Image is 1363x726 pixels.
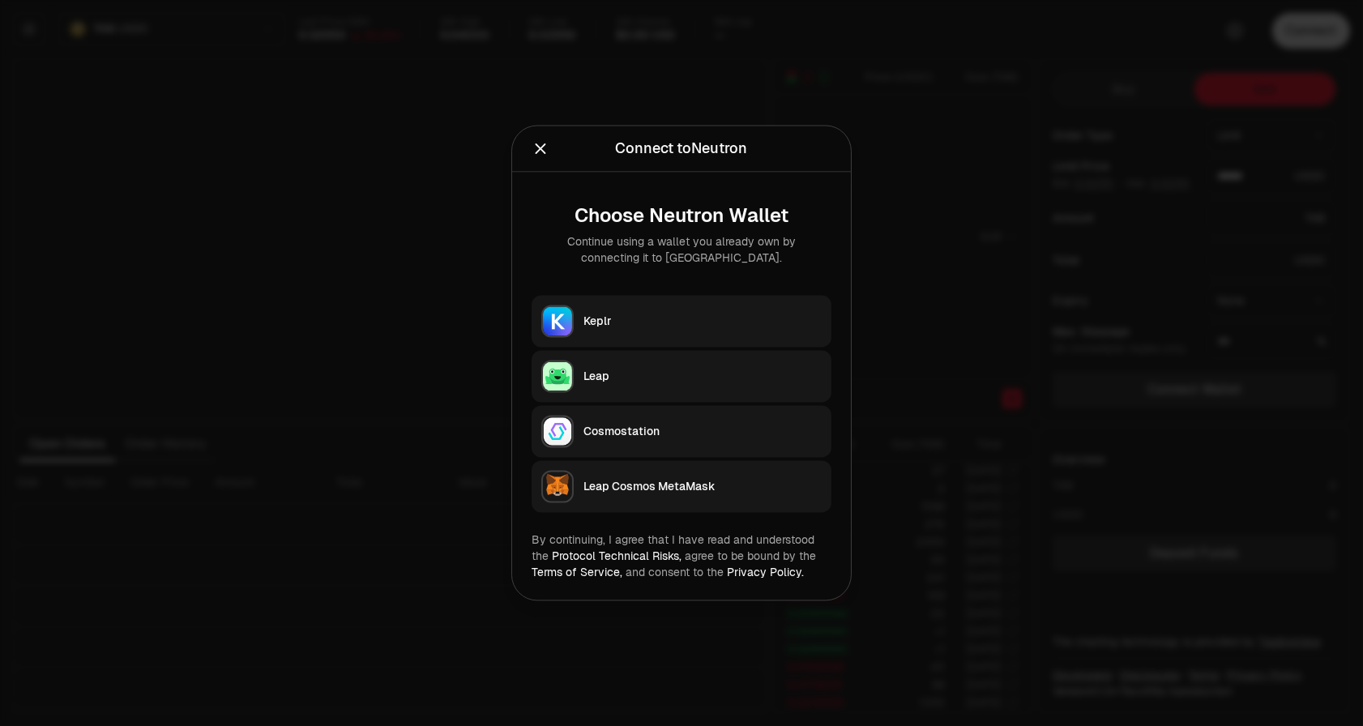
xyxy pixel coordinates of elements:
div: Choose Neutron Wallet [545,205,818,228]
button: LeapLeap [532,351,831,403]
a: Privacy Policy. [727,566,804,580]
div: Leap [583,369,822,385]
img: Leap Cosmos MetaMask [543,472,572,502]
a: Protocol Technical Risks, [552,549,681,564]
div: Continue using a wallet you already own by connecting it to [GEOGRAPHIC_DATA]. [545,234,818,267]
div: Keplr [583,314,822,330]
img: Keplr [543,307,572,336]
a: Terms of Service, [532,566,622,580]
div: Cosmostation [583,424,822,440]
img: Cosmostation [543,417,572,446]
button: Close [532,138,549,160]
div: Connect to Neutron [616,138,748,160]
button: CosmostationCosmostation [532,406,831,458]
img: Leap [543,362,572,391]
div: By continuing, I agree that I have read and understood the agree to be bound by the and consent t... [532,532,831,581]
button: KeplrKeplr [532,296,831,348]
div: Leap Cosmos MetaMask [583,479,822,495]
button: Leap Cosmos MetaMaskLeap Cosmos MetaMask [532,461,831,513]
